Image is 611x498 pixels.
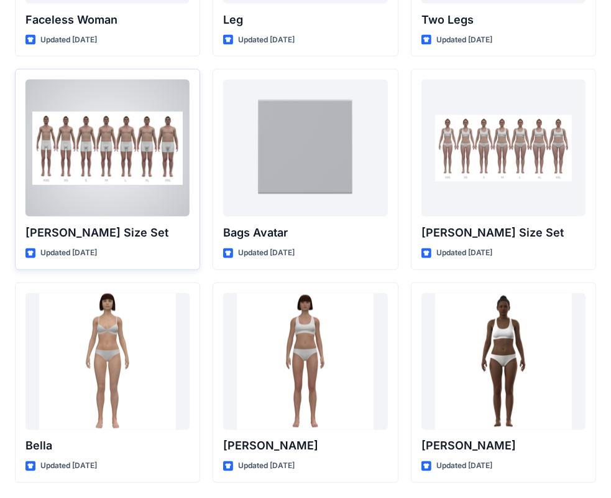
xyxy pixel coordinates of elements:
[25,80,190,217] a: Oliver Size Set
[421,438,586,455] p: [PERSON_NAME]
[421,80,586,217] a: Olivia Size Set
[238,247,295,260] p: Updated [DATE]
[223,224,387,242] p: Bags Avatar
[25,438,190,455] p: Bella
[40,34,97,47] p: Updated [DATE]
[223,438,387,455] p: [PERSON_NAME]
[25,224,190,242] p: [PERSON_NAME] Size Set
[436,247,493,260] p: Updated [DATE]
[421,293,586,430] a: Gabrielle
[421,11,586,29] p: Two Legs
[40,247,97,260] p: Updated [DATE]
[25,293,190,430] a: Bella
[223,11,387,29] p: Leg
[421,224,586,242] p: [PERSON_NAME] Size Set
[40,460,97,473] p: Updated [DATE]
[436,34,493,47] p: Updated [DATE]
[238,460,295,473] p: Updated [DATE]
[436,460,493,473] p: Updated [DATE]
[223,293,387,430] a: Emma
[25,11,190,29] p: Faceless Woman
[238,34,295,47] p: Updated [DATE]
[223,80,387,217] a: Bags Avatar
